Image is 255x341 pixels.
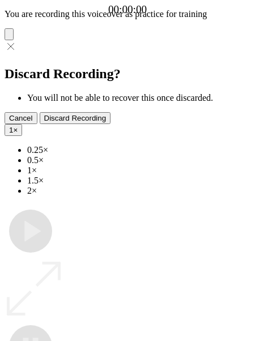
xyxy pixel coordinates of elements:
li: 0.5× [27,155,250,165]
p: You are recording this voiceover as practice for training [5,9,250,19]
li: 1× [27,165,250,176]
h2: Discard Recording? [5,66,250,82]
button: 1× [5,124,22,136]
button: Cancel [5,112,37,124]
a: 00:00:00 [108,3,147,16]
li: 2× [27,186,250,196]
span: 1 [9,126,13,134]
li: 1.5× [27,176,250,186]
button: Discard Recording [40,112,111,124]
li: You will not be able to recover this once discarded. [27,93,250,103]
li: 0.25× [27,145,250,155]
